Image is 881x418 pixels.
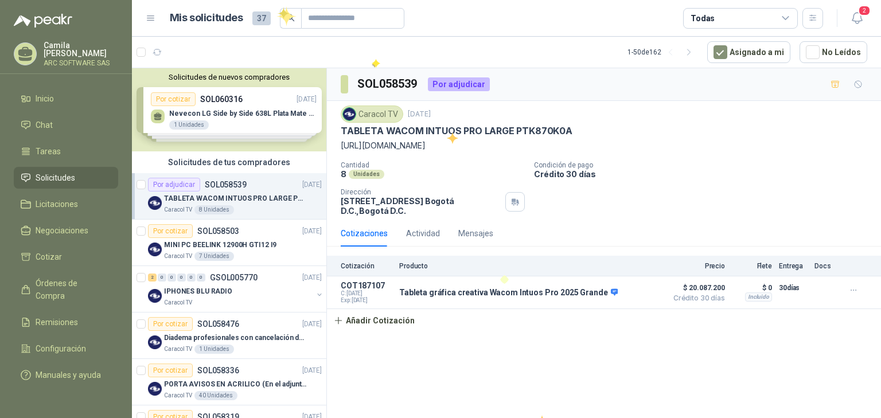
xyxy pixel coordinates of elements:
[148,317,193,331] div: Por cotizar
[341,106,403,123] div: Caracol TV
[14,14,72,28] img: Logo peakr
[170,10,243,26] h1: Mis solicitudes
[327,309,421,332] button: Añadir Cotización
[341,169,346,179] p: 8
[148,274,157,282] div: 2
[779,281,808,295] p: 30 días
[197,366,239,374] p: SOL058336
[707,41,790,63] button: Asignado a mi
[44,60,118,67] p: ARC SOFTWARE SAS
[132,312,326,359] a: Por cotizarSOL058476[DATE] Company LogoDiadema profesionales con cancelación de ruido en micrófon...
[341,290,392,297] span: C: [DATE]
[132,151,326,173] div: Solicitudes de tus compradores
[668,262,725,270] p: Precio
[341,188,501,196] p: Dirección
[132,68,326,151] div: Solicitudes de nuevos compradoresPor cotizarSOL060316[DATE] Nevecon LG Side by Side 638L Plata Ma...
[167,274,176,282] div: 0
[164,345,192,354] p: Caracol TV
[406,227,440,240] div: Actividad
[177,274,186,282] div: 0
[302,179,322,190] p: [DATE]
[164,333,307,343] p: Diadema profesionales con cancelación de ruido en micrófono
[732,281,772,295] p: $ 0
[14,114,118,136] a: Chat
[745,292,772,302] div: Incluido
[205,181,247,189] p: SOL058539
[302,319,322,330] p: [DATE]
[14,88,118,110] a: Inicio
[534,161,876,169] p: Condición de pago
[341,262,392,270] p: Cotización
[137,73,322,81] button: Solicitudes de nuevos compradores
[148,178,200,192] div: Por adjudicar
[148,335,162,349] img: Company Logo
[194,345,234,354] div: 1 Unidades
[14,272,118,307] a: Órdenes de Compra
[36,224,88,237] span: Negociaciones
[36,251,62,263] span: Cotizar
[341,281,392,290] p: COT187107
[148,382,162,396] img: Company Logo
[36,92,54,105] span: Inicio
[36,316,78,329] span: Remisiones
[132,220,326,266] a: Por cotizarSOL058503[DATE] Company LogoMINI PC BEELINK 12900H GTI12 I9Caracol TV7 Unidades
[14,167,118,189] a: Solicitudes
[349,170,384,179] div: Unidades
[148,271,324,307] a: 2 0 0 0 0 0 GSOL005770[DATE] Company LogoIPHONES BLU RADIOCaracol TV
[148,224,193,238] div: Por cotizar
[14,246,118,268] a: Cotizar
[800,41,867,63] button: No Leídos
[148,196,162,210] img: Company Logo
[187,274,196,282] div: 0
[164,240,276,251] p: MINI PC BEELINK 12900H GTI12 I9
[779,262,808,270] p: Entrega
[14,364,118,386] a: Manuales y ayuda
[302,365,322,376] p: [DATE]
[732,262,772,270] p: Flete
[14,193,118,215] a: Licitaciones
[287,14,295,22] span: search
[36,171,75,184] span: Solicitudes
[210,274,258,282] p: GSOL005770
[458,227,493,240] div: Mensajes
[36,198,78,210] span: Licitaciones
[36,145,61,158] span: Tareas
[252,11,271,25] span: 37
[36,119,53,131] span: Chat
[44,41,118,57] p: Camila [PERSON_NAME]
[814,262,837,270] p: Docs
[341,161,525,169] p: Cantidad
[302,226,322,237] p: [DATE]
[194,391,237,400] div: 40 Unidades
[408,109,431,120] p: [DATE]
[627,43,698,61] div: 1 - 50 de 162
[148,364,193,377] div: Por cotizar
[14,220,118,241] a: Negociaciones
[36,277,107,302] span: Órdenes de Compra
[194,205,234,214] div: 8 Unidades
[164,379,307,390] p: PORTA AVISOS EN ACRILICO (En el adjunto mas informacion)
[302,272,322,283] p: [DATE]
[148,289,162,303] img: Company Logo
[148,243,162,256] img: Company Logo
[132,173,326,220] a: Por adjudicarSOL058539[DATE] Company LogoTABLETA WACOM INTUOS PRO LARGE PTK870K0ACaracol TV8 Unid...
[428,77,490,91] div: Por adjudicar
[14,140,118,162] a: Tareas
[341,227,388,240] div: Cotizaciones
[341,125,572,137] p: TABLETA WACOM INTUOS PRO LARGE PTK870K0A
[847,8,867,29] button: 2
[399,288,618,298] p: Tableta gráfica creativa Wacom Intuos Pro 2025 Grande
[534,169,876,179] p: Crédito 30 días
[158,274,166,282] div: 0
[132,359,326,405] a: Por cotizarSOL058336[DATE] Company LogoPORTA AVISOS EN ACRILICO (En el adjunto mas informacion)Ca...
[164,252,192,261] p: Caracol TV
[197,320,239,328] p: SOL058476
[164,298,192,307] p: Caracol TV
[399,262,661,270] p: Producto
[164,286,232,297] p: IPHONES BLU RADIO
[164,205,192,214] p: Caracol TV
[341,196,501,216] p: [STREET_ADDRESS] Bogotá D.C. , Bogotá D.C.
[14,311,118,333] a: Remisiones
[341,297,392,304] span: Exp: [DATE]
[164,391,192,400] p: Caracol TV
